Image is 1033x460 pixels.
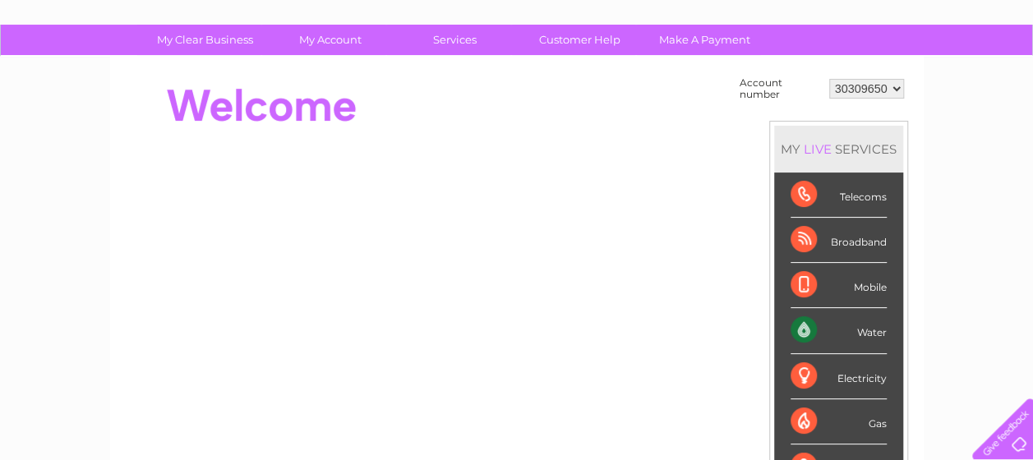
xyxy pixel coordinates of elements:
a: Log out [979,70,1017,82]
td: Account number [736,73,825,104]
a: Water [744,70,775,82]
a: 0333 014 3131 [723,8,837,29]
a: Customer Help [512,25,648,55]
a: My Clear Business [137,25,273,55]
div: Gas [791,399,887,444]
div: Broadband [791,218,887,263]
div: MY SERVICES [774,126,903,172]
a: Contact [924,70,964,82]
div: Water [791,308,887,353]
div: LIVE [800,141,835,157]
a: My Account [262,25,398,55]
a: Blog [890,70,914,82]
a: Telecoms [831,70,880,82]
div: Electricity [791,354,887,399]
div: Clear Business is a trading name of Verastar Limited (registered in [GEOGRAPHIC_DATA] No. 3667643... [129,9,906,80]
div: Telecoms [791,172,887,218]
a: Energy [785,70,821,82]
a: Make A Payment [637,25,772,55]
img: logo.png [36,43,120,93]
div: Mobile [791,263,887,308]
a: Services [387,25,523,55]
